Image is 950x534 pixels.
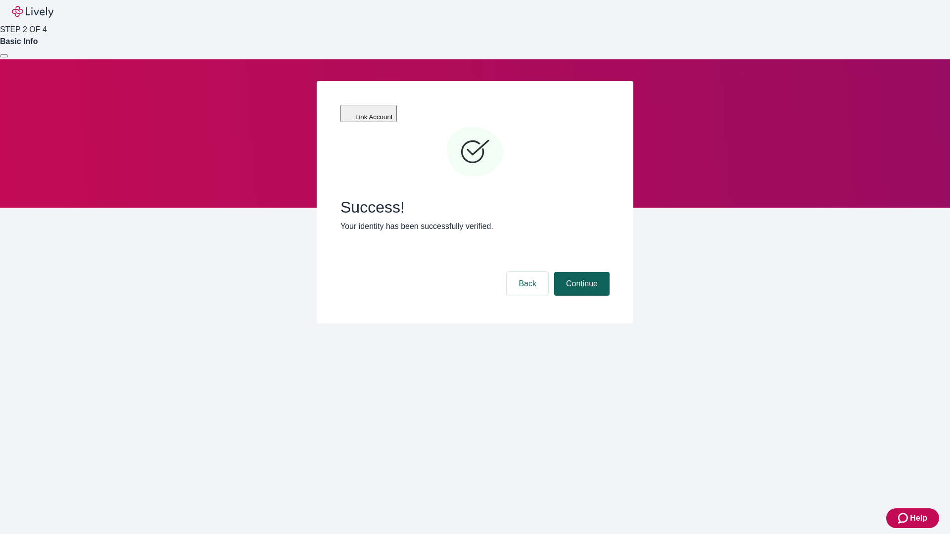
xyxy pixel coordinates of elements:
button: Zendesk support iconHelp [886,508,939,528]
button: Back [507,272,548,296]
img: Lively [12,6,53,18]
svg: Zendesk support icon [898,512,910,524]
button: Link Account [340,105,397,122]
svg: Checkmark icon [445,123,505,182]
span: Success! [340,198,610,217]
button: Continue [554,272,610,296]
span: Help [910,512,927,524]
p: Your identity has been successfully verified. [340,221,610,232]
